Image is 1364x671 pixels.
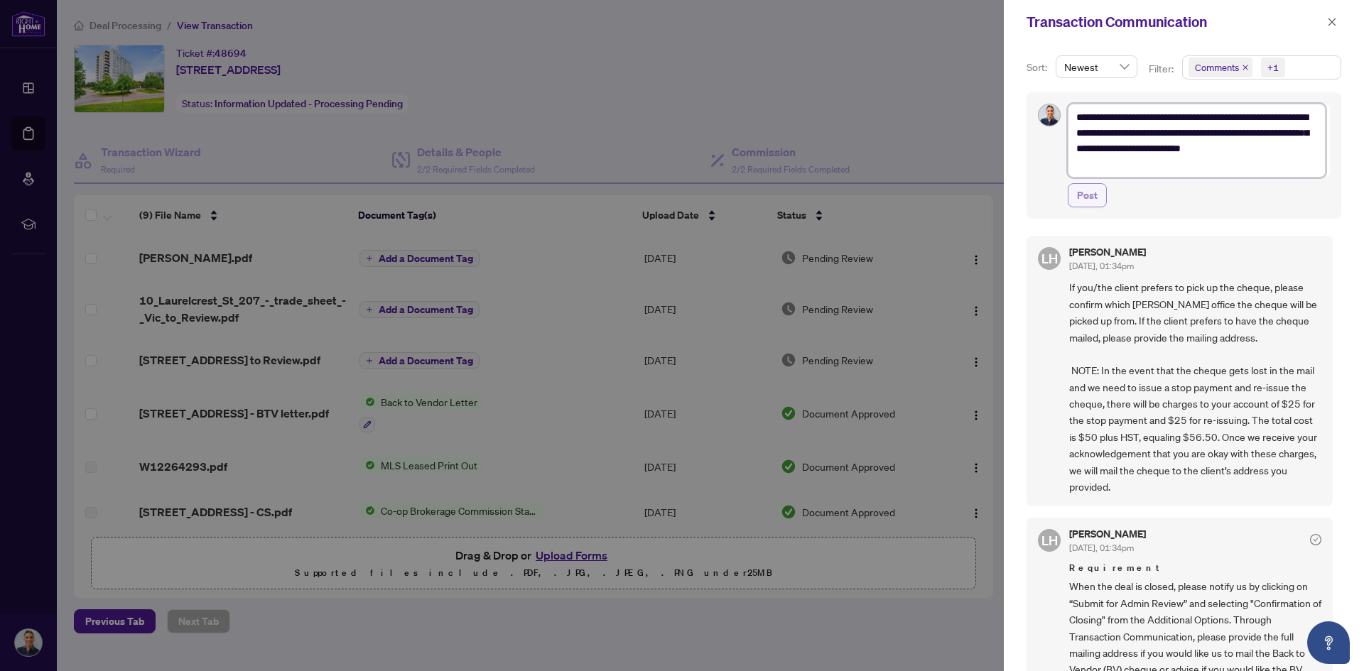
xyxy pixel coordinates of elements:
[1327,17,1337,27] span: close
[1069,261,1134,271] span: [DATE], 01:34pm
[1310,534,1321,545] span: check-circle
[1149,61,1176,77] p: Filter:
[1039,104,1060,126] img: Profile Icon
[1064,56,1129,77] span: Newest
[1242,64,1249,71] span: close
[1267,60,1279,75] div: +1
[1069,561,1321,575] span: Requirement
[1068,183,1107,207] button: Post
[1307,621,1350,664] button: Open asap
[1041,530,1058,550] span: LH
[1195,60,1239,75] span: Comments
[1069,542,1134,553] span: [DATE], 01:34pm
[1027,11,1323,33] div: Transaction Communication
[1077,184,1098,207] span: Post
[1069,279,1321,495] span: If you/the client prefers to pick up the cheque, please confirm which [PERSON_NAME] office the ch...
[1189,58,1252,77] span: Comments
[1041,249,1058,268] span: LH
[1027,60,1050,75] p: Sort:
[1069,247,1146,257] h5: [PERSON_NAME]
[1069,529,1146,539] h5: [PERSON_NAME]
